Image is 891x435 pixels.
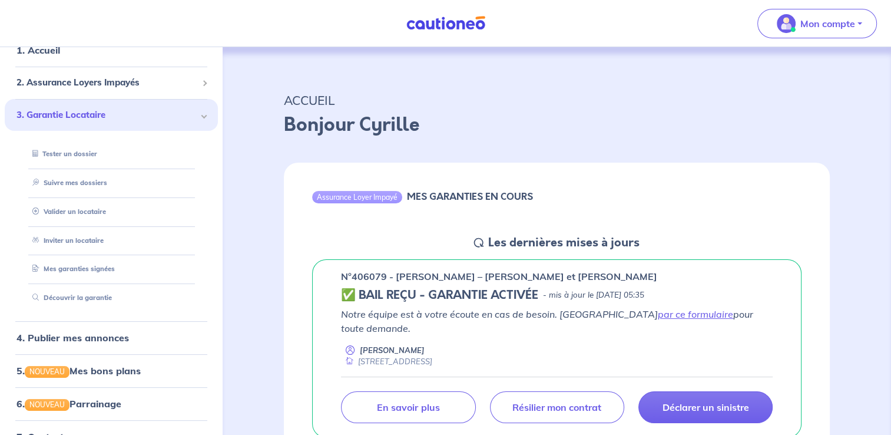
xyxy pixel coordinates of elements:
span: 3. Garantie Locataire [16,108,197,122]
div: 5.NOUVEAUMes bons plans [5,359,218,383]
div: Tester un dossier [19,144,204,164]
a: Découvrir la garantie [28,294,112,302]
div: 6.NOUVEAUParrainage [5,392,218,416]
a: Déclarer un sinistre [638,391,773,423]
p: Mon compte [800,17,855,31]
div: Mes garanties signées [19,259,204,279]
div: 2. Assurance Loyers Impayés [5,71,218,94]
div: Suivre mes dossiers [19,173,204,193]
div: 4. Publier mes annonces [5,326,218,350]
p: Déclarer un sinistre [662,401,748,413]
a: Valider un locataire [28,207,106,216]
a: par ce formulaire [658,308,733,320]
img: Cautioneo [402,16,490,31]
a: Tester un dossier [28,150,97,158]
div: Inviter un locataire [19,231,204,251]
p: Résilier mon contrat [512,401,601,413]
h6: MES GARANTIES EN COURS [407,191,533,202]
a: 1. Accueil [16,44,60,56]
div: [STREET_ADDRESS] [341,356,432,367]
div: state: CONTRACT-VALIDATED, Context: ,MAYBE-CERTIFICATE,,LESSOR-DOCUMENTS,IS-ODEALIM [341,288,773,302]
div: Assurance Loyer Impayé [312,191,402,203]
div: Découvrir la garantie [19,288,204,308]
p: En savoir plus [377,401,439,413]
div: 3. Garantie Locataire [5,99,218,131]
div: 1. Accueil [5,38,218,62]
a: En savoir plus [341,391,475,423]
span: 2. Assurance Loyers Impayés [16,76,197,90]
div: Valider un locataire [19,202,204,222]
img: illu_account_valid_menu.svg [777,14,796,33]
a: Mes garanties signées [28,265,115,273]
a: Inviter un locataire [28,236,104,245]
p: Bonjour Cyrille [284,111,830,139]
button: illu_account_valid_menu.svgMon compte [757,9,877,38]
a: Suivre mes dossiers [28,179,107,187]
a: 6.NOUVEAUParrainage [16,398,121,410]
p: Notre équipe est à votre écoute en cas de besoin. [GEOGRAPHIC_DATA] pour toute demande. [341,307,773,335]
a: Résilier mon contrat [490,391,624,423]
h5: Les dernières mises à jours [488,236,640,250]
h5: ✅ BAIL REÇU - GARANTIE ACTIVÉE [341,288,538,302]
p: ACCUEIL [284,90,830,111]
p: n°406079 - [PERSON_NAME] – [PERSON_NAME] et [PERSON_NAME] [341,269,657,284]
p: [PERSON_NAME] [360,345,425,356]
a: 4. Publier mes annonces [16,332,129,344]
p: - mis à jour le [DATE] 05:35 [543,289,644,301]
a: 5.NOUVEAUMes bons plans [16,365,141,377]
